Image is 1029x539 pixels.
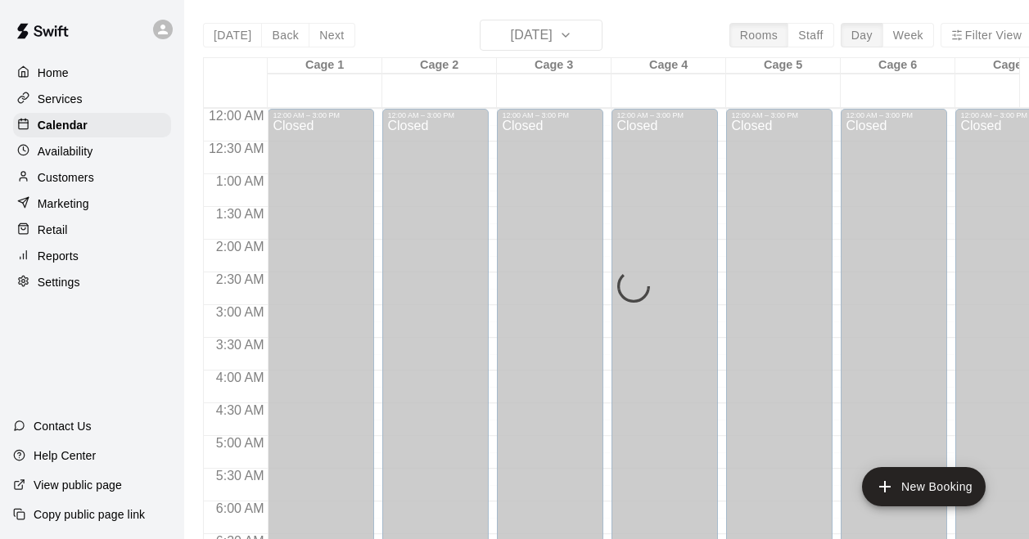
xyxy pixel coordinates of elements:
span: 12:00 AM [205,109,269,123]
p: Availability [38,143,93,159]
span: 5:30 AM [212,469,269,483]
p: Customers [38,169,94,186]
div: 12:00 AM – 3:00 PM [616,111,713,119]
p: Help Center [34,447,96,464]
button: add [862,467,986,506]
div: Cage 1 [268,58,382,74]
span: 5:00 AM [212,436,269,450]
div: Cage 6 [841,58,955,74]
div: 12:00 AM – 3:00 PM [846,111,942,119]
div: Cage 5 [726,58,841,74]
a: Home [13,61,171,85]
p: Settings [38,274,80,290]
a: Services [13,87,171,111]
div: 12:00 AM – 3:00 PM [387,111,484,119]
div: Cage 3 [497,58,612,74]
span: 1:00 AM [212,174,269,188]
span: 2:30 AM [212,272,269,286]
div: 12:00 AM – 3:00 PM [273,111,369,119]
a: Retail [13,218,171,242]
span: 4:00 AM [212,371,269,384]
span: 2:00 AM [212,240,269,254]
a: Availability [13,139,171,164]
div: 12:00 AM – 3:00 PM [502,111,598,119]
a: Marketing [13,191,171,216]
div: 12:00 AM – 3:00 PM [731,111,828,119]
span: 3:00 AM [212,305,269,319]
p: Copy public page link [34,506,145,523]
div: Cage 4 [612,58,726,74]
p: Marketing [38,195,89,212]
p: Reports [38,248,79,264]
p: Services [38,91,83,107]
span: 1:30 AM [212,207,269,221]
a: Settings [13,270,171,294]
p: Contact Us [34,418,92,434]
p: View public page [34,477,122,493]
span: 12:30 AM [205,141,269,155]
p: Calendar [38,117,88,133]
span: 6:00 AM [212,501,269,515]
span: 3:30 AM [212,338,269,352]
a: Reports [13,244,171,268]
a: Customers [13,165,171,190]
p: Home [38,65,69,81]
div: Cage 2 [382,58,497,74]
p: Retail [38,222,68,238]
span: 4:30 AM [212,403,269,417]
a: Calendar [13,113,171,137]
